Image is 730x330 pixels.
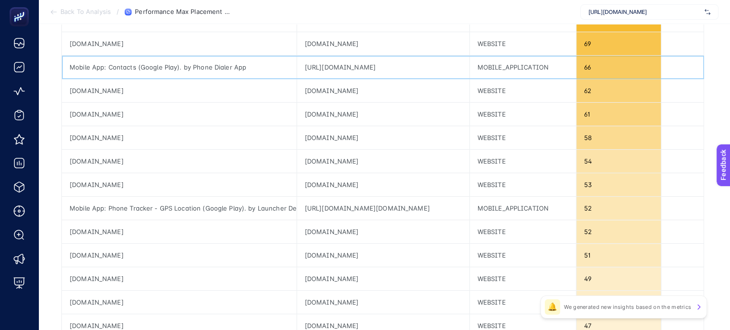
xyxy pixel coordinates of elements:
p: We generated new insights based on the metrics [564,303,691,311]
div: [DOMAIN_NAME] [297,32,469,55]
div: [DOMAIN_NAME] [297,126,469,149]
div: WEBSITE [470,291,576,314]
div: 53 [576,173,661,196]
div: 52 [576,197,661,220]
div: 🔔 [545,299,560,315]
div: 49 [576,291,661,314]
div: [DOMAIN_NAME] [62,103,297,126]
div: [DOMAIN_NAME] [62,32,297,55]
span: Back To Analysis [60,8,111,16]
span: [URL][DOMAIN_NAME] [588,8,701,16]
div: WEBSITE [470,126,576,149]
div: [DOMAIN_NAME] [62,173,297,196]
div: 58 [576,126,661,149]
div: [DOMAIN_NAME] [62,220,297,243]
div: [DOMAIN_NAME] [297,220,469,243]
div: WEBSITE [470,267,576,290]
div: [DOMAIN_NAME] [62,291,297,314]
div: WEBSITE [470,220,576,243]
div: [DOMAIN_NAME] [297,291,469,314]
div: 69 [576,32,661,55]
div: 62 [576,79,661,102]
div: 52 [576,220,661,243]
div: WEBSITE [470,244,576,267]
div: WEBSITE [470,32,576,55]
div: 61 [576,103,661,126]
div: [DOMAIN_NAME] [297,150,469,173]
div: Mobile App: Contacts (Google Play). by Phone Dialer App [62,56,297,79]
span: Feedback [6,3,36,11]
div: [DOMAIN_NAME] [62,79,297,102]
div: [DOMAIN_NAME] [62,244,297,267]
div: WEBSITE [470,103,576,126]
div: 66 [576,56,661,79]
span: / [117,8,119,15]
div: 49 [576,267,661,290]
span: Performance Max Placement Report [135,8,231,16]
div: WEBSITE [470,150,576,173]
img: svg%3e [705,7,710,17]
div: [DOMAIN_NAME] [297,267,469,290]
div: Mobile App: Phone Tracker - GPS Location (Google Play). by Launcher Dev [62,197,297,220]
div: [URL][DOMAIN_NAME] [297,56,469,79]
div: 51 [576,244,661,267]
div: [DOMAIN_NAME] [297,244,469,267]
div: [DOMAIN_NAME] [297,103,469,126]
div: [DOMAIN_NAME] [297,173,469,196]
div: [DOMAIN_NAME] [62,150,297,173]
div: [DOMAIN_NAME] [62,267,297,290]
div: MOBILE_APPLICATION [470,197,576,220]
div: WEBSITE [470,173,576,196]
div: 54 [576,150,661,173]
div: MOBILE_APPLICATION [470,56,576,79]
div: [URL][DOMAIN_NAME][DOMAIN_NAME] [297,197,469,220]
div: [DOMAIN_NAME] [62,126,297,149]
div: [DOMAIN_NAME] [297,79,469,102]
div: WEBSITE [470,79,576,102]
